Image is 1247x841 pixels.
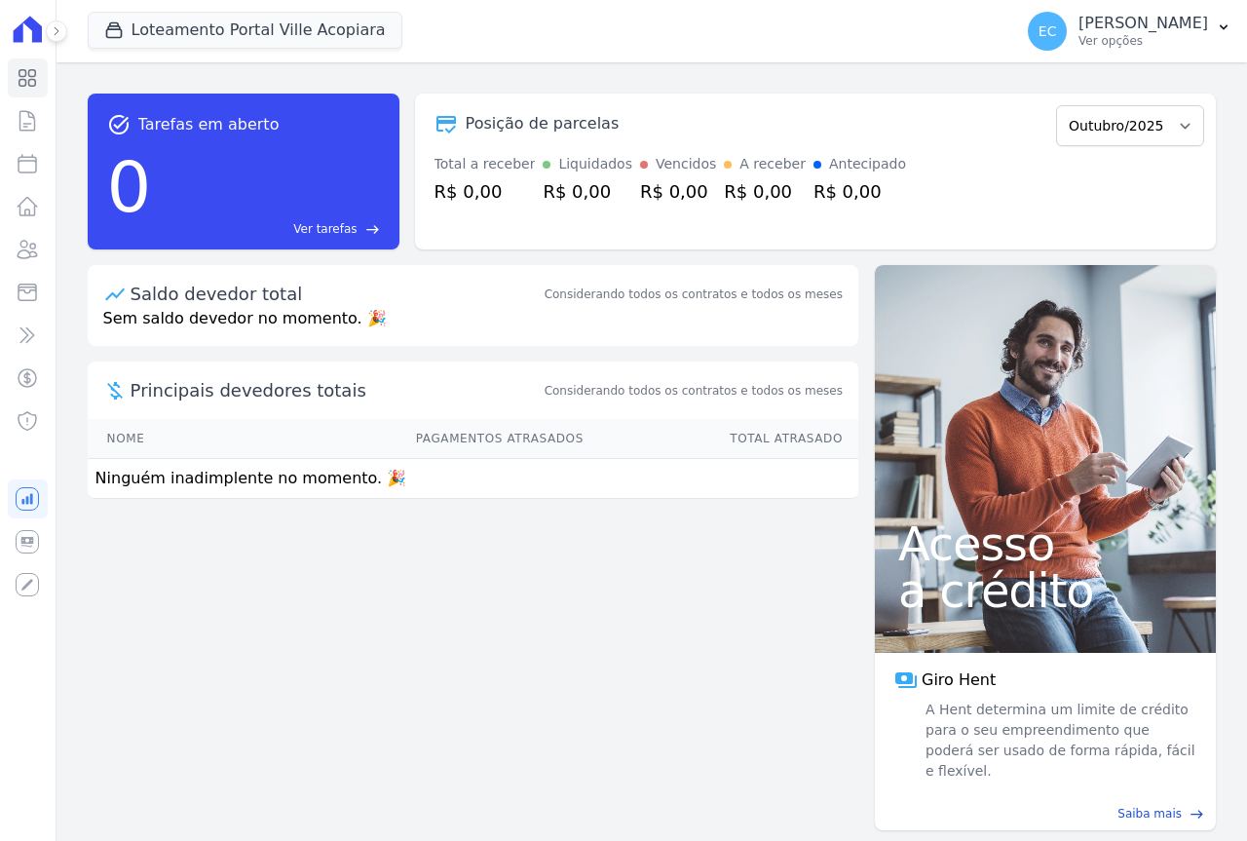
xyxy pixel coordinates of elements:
[898,520,1192,567] span: Acesso
[898,567,1192,614] span: a crédito
[225,419,585,459] th: Pagamentos Atrasados
[739,154,806,174] div: A receber
[293,220,357,238] span: Ver tarefas
[107,136,152,238] div: 0
[138,113,280,136] span: Tarefas em aberto
[365,222,380,237] span: east
[88,459,858,499] td: Ninguém inadimplente no momento. 🎉
[88,307,858,346] p: Sem saldo devedor no momento. 🎉
[131,377,541,403] span: Principais devedores totais
[829,154,906,174] div: Antecipado
[656,154,716,174] div: Vencidos
[1078,14,1208,33] p: [PERSON_NAME]
[558,154,632,174] div: Liquidados
[724,178,806,205] div: R$ 0,00
[543,178,632,205] div: R$ 0,00
[466,112,620,135] div: Posição de parcelas
[640,178,716,205] div: R$ 0,00
[545,382,843,400] span: Considerando todos os contratos e todos os meses
[922,669,996,692] span: Giro Hent
[88,419,225,459] th: Nome
[107,113,131,136] span: task_alt
[131,281,541,307] div: Saldo devedor total
[922,700,1196,782] span: A Hent determina um limite de crédito para o seu empreendimento que poderá ser usado de forma ráp...
[1117,805,1182,822] span: Saiba mais
[1190,807,1204,822] span: east
[159,220,379,238] a: Ver tarefas east
[435,154,536,174] div: Total a receber
[1078,33,1208,49] p: Ver opções
[435,178,536,205] div: R$ 0,00
[585,419,858,459] th: Total Atrasado
[1039,24,1057,38] span: EC
[887,805,1204,822] a: Saiba mais east
[1012,4,1247,58] button: EC [PERSON_NAME] Ver opções
[545,286,843,303] div: Considerando todos os contratos e todos os meses
[88,12,402,49] button: Loteamento Portal Ville Acopiara
[813,178,906,205] div: R$ 0,00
